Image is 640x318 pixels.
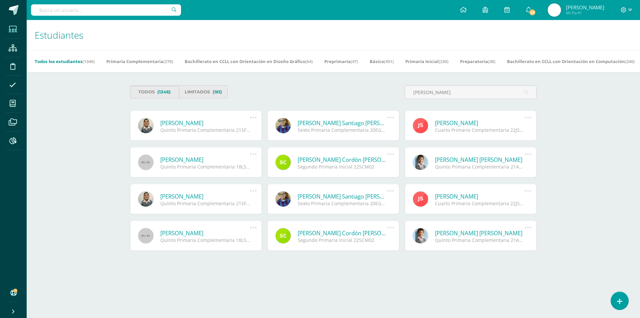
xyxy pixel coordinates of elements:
[298,237,387,243] div: Segundo Primaria Inicial 22SCM02
[435,127,525,133] div: Cuarto Primaria Complementaria 22JSM01
[83,58,95,64] span: (1346)
[435,193,525,200] a: [PERSON_NAME]
[435,119,525,127] a: [PERSON_NAME]
[106,56,173,67] a: Primaria Complementaria(270)
[435,229,525,237] a: [PERSON_NAME] [PERSON_NAME]
[163,58,173,64] span: (270)
[298,200,387,207] div: Sexto Primaria Complementaria 20EGM01
[35,56,95,67] a: Todos los estudiantes(1346)
[160,229,250,237] a: [PERSON_NAME]
[370,56,394,67] a: Básico(451)
[625,58,635,64] span: (246)
[298,164,387,170] div: Segundo Primaria Inicial 22SCM02
[213,86,222,98] span: (161)
[351,58,358,64] span: (47)
[435,156,525,164] a: [PERSON_NAME] [PERSON_NAME]
[298,193,387,200] a: [PERSON_NAME] Santiago [PERSON_NAME]
[529,9,536,16] span: 49
[31,4,181,16] input: Busca un usuario...
[324,56,358,67] a: Preprimaria(47)
[157,86,171,98] span: (1346)
[405,56,448,67] a: Primaria Inicial(230)
[160,193,250,200] a: [PERSON_NAME]
[160,164,250,170] div: Quinto Primaria Complementaria 18LSM01
[179,85,228,98] a: Limitados(161)
[439,58,448,64] span: (230)
[435,164,525,170] div: Quinto Primaria Complementaria 21AAP01
[507,56,635,67] a: Bachillerato en CCLL con Orientación en Computación(246)
[298,156,387,164] a: [PERSON_NAME] Cordón [PERSON_NAME]
[384,58,394,64] span: (451)
[160,127,250,133] div: Quinto Primaria Complementaria 21SFL01
[488,58,495,64] span: (38)
[566,4,604,11] span: [PERSON_NAME]
[130,85,179,98] a: Todos(1346)
[160,119,250,127] a: [PERSON_NAME]
[160,200,250,207] div: Quinto Primaria Complementaria 21SFL01
[160,156,250,164] a: [PERSON_NAME]
[35,29,83,41] span: Estudiantes
[305,58,313,64] span: (64)
[566,10,604,16] span: Mi Perfil
[160,237,250,243] div: Quinto Primaria Complementaria 18LSM01
[185,56,313,67] a: Bachillerato en CCLL con Orientación en Diseño Gráfico(64)
[460,56,495,67] a: Preparatoria(38)
[435,237,525,243] div: Quinto Primaria Complementaria 21AAP01
[405,86,536,99] input: Busca al estudiante aquí...
[298,119,387,127] a: [PERSON_NAME] Santiago [PERSON_NAME]
[298,127,387,133] div: Sexto Primaria Complementaria 20EGM01
[435,200,525,207] div: Cuarto Primaria Complementaria 22JSM01
[298,229,387,237] a: [PERSON_NAME] Cordón [PERSON_NAME]
[548,3,561,17] img: d000ed20f6d9644579c3948aeb2832cc.png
